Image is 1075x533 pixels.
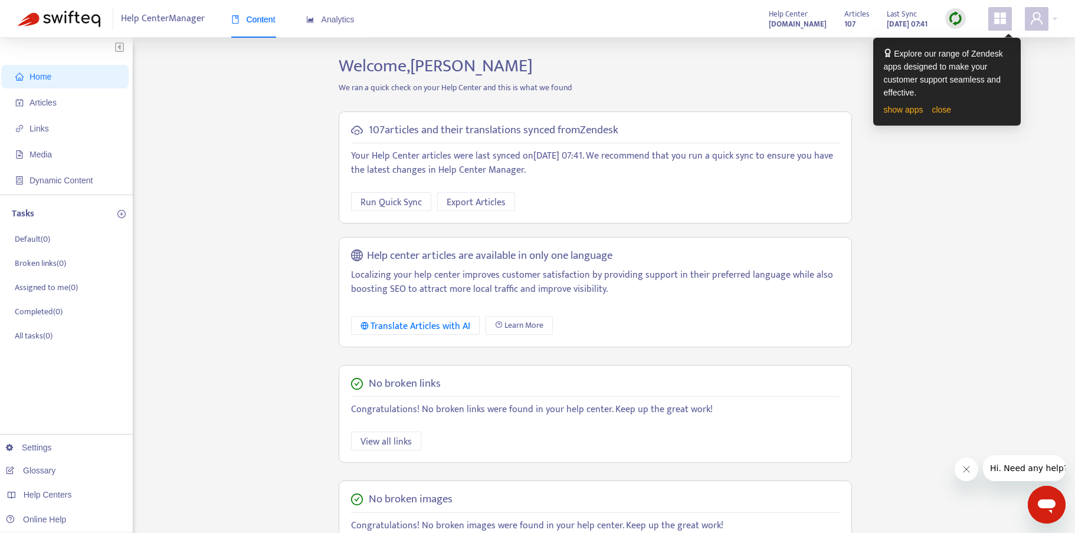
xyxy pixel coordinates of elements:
[231,15,276,24] span: Content
[330,81,861,94] p: We ran a quick check on your Help Center and this is what we found
[7,8,85,18] span: Hi. Need any help?
[15,73,24,81] span: home
[30,124,49,133] span: Links
[351,124,363,136] span: cloud-sync
[15,150,24,159] span: file-image
[15,98,24,107] span: account-book
[437,192,515,211] button: Export Articles
[117,210,126,218] span: plus-circle
[887,18,927,31] strong: [DATE] 07:41
[769,17,827,31] a: [DOMAIN_NAME]
[351,493,363,505] span: check-circle
[844,18,856,31] strong: 107
[30,176,93,185] span: Dynamic Content
[369,124,618,137] h5: 107 articles and their translations synced from Zendesk
[360,319,471,334] div: Translate Articles with AI
[231,15,240,24] span: book
[351,249,363,263] span: global
[769,18,827,31] strong: [DOMAIN_NAME]
[121,8,205,30] span: Help Center Manager
[447,195,506,210] span: Export Articles
[1030,11,1044,25] span: user
[884,47,1010,99] div: Explore our range of Zendesk apps designed to make your customer support seamless and effective.
[12,207,34,221] p: Tasks
[955,458,978,481] iframe: Close message
[360,195,422,210] span: Run Quick Sync
[367,249,612,263] h5: Help center articles are available in only one language
[351,519,840,533] p: Congratulations! No broken images were found in your help center. Keep up the great work!
[351,192,431,211] button: Run Quick Sync
[360,435,412,449] span: View all links
[1028,486,1066,524] iframe: Button to launch messaging window
[6,466,55,475] a: Glossary
[306,15,355,24] span: Analytics
[351,149,840,177] p: Your Help Center articles were last synced on [DATE] 07:41 . We recommend that you run a quick sy...
[769,8,808,21] span: Help Center
[15,330,53,342] p: All tasks ( 0 )
[351,403,840,417] p: Congratulations! No broken links were found in your help center. Keep up the great work!
[369,493,453,506] h5: No broken images
[844,8,869,21] span: Articles
[369,377,441,391] h5: No broken links
[30,98,57,107] span: Articles
[993,11,1007,25] span: appstore
[15,233,50,245] p: Default ( 0 )
[15,124,24,133] span: link
[486,316,553,335] a: Learn More
[18,11,100,27] img: Swifteq
[504,319,543,332] span: Learn More
[932,105,951,114] a: close
[339,51,533,81] span: Welcome, [PERSON_NAME]
[24,490,72,499] span: Help Centers
[15,257,66,269] p: Broken links ( 0 )
[30,72,51,81] span: Home
[15,305,63,318] p: Completed ( 0 )
[15,176,24,185] span: container
[306,15,314,24] span: area-chart
[351,432,421,450] button: View all links
[15,281,78,294] p: Assigned to me ( 0 )
[30,150,52,159] span: Media
[6,443,52,452] a: Settings
[351,378,363,390] span: check-circle
[887,8,917,21] span: Last Sync
[351,316,480,335] button: Translate Articles with AI
[983,455,1066,481] iframe: Message from company
[6,515,66,524] a: Online Help
[948,11,963,26] img: sync.dc5367851b00ba804db3.png
[351,268,840,297] p: Localizing your help center improves customer satisfaction by providing support in their preferre...
[884,105,923,114] a: show apps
